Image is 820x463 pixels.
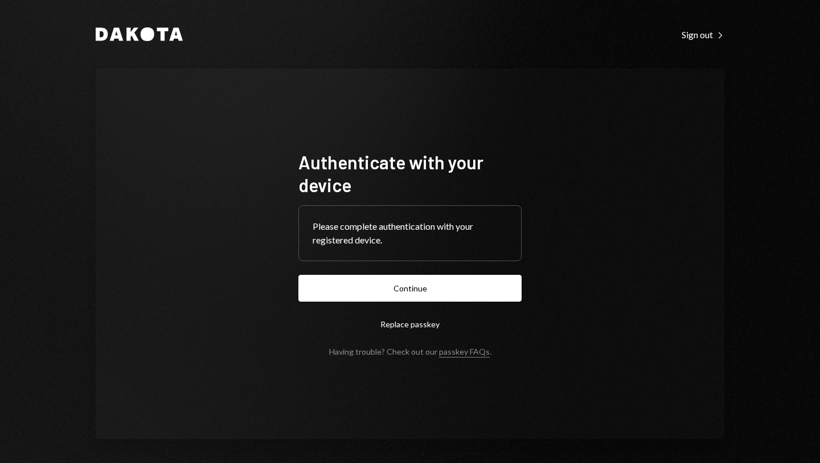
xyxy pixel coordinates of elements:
div: Having trouble? Check out our . [329,347,491,356]
div: Please complete authentication with your registered device. [313,220,507,247]
a: passkey FAQs [439,347,490,358]
a: Sign out [682,28,724,40]
button: Replace passkey [298,311,522,338]
button: Continue [298,275,522,302]
div: Sign out [682,29,724,40]
h1: Authenticate with your device [298,151,522,196]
